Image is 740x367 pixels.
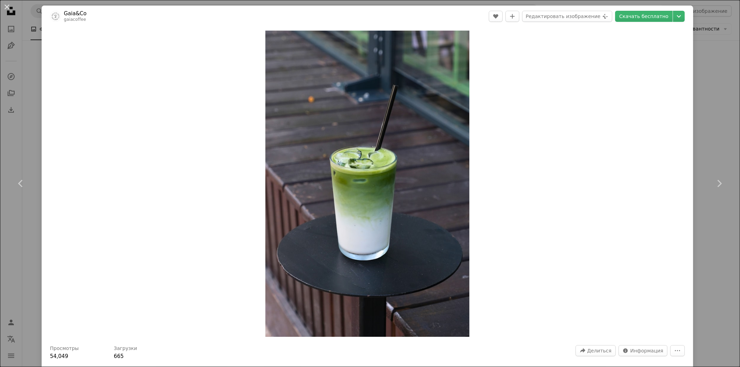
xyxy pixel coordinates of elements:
[265,31,469,337] img: Вот подпись к изображению из одного предложения: матча-латте с эффектом омбре.
[587,348,612,353] font: Делиться
[64,17,86,22] a: gaiacoffee
[50,345,79,351] font: Просмотры
[265,31,469,337] button: Увеличить изображение
[114,353,124,359] font: 665
[698,150,740,217] a: Следующий
[526,14,601,19] font: Редактировать изображение
[619,14,669,19] font: Скачать бесплатно
[522,11,612,22] button: Редактировать изображение
[630,348,663,353] font: Информация
[615,11,673,22] a: Скачать бесплатно
[50,11,61,22] img: Перейти к профилю Gaia&Co
[114,345,137,351] font: Загрузки
[576,345,616,356] button: Поделитесь этим изображением
[50,353,68,359] font: 54,049
[619,345,667,356] button: Статистика об этом изображении
[489,11,503,22] button: Нравиться
[670,345,685,356] button: Дополнительные действия
[505,11,519,22] button: Добавить в коллекцию
[64,10,87,17] a: Gaia&Co
[673,11,685,22] button: Выберите размер загрузки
